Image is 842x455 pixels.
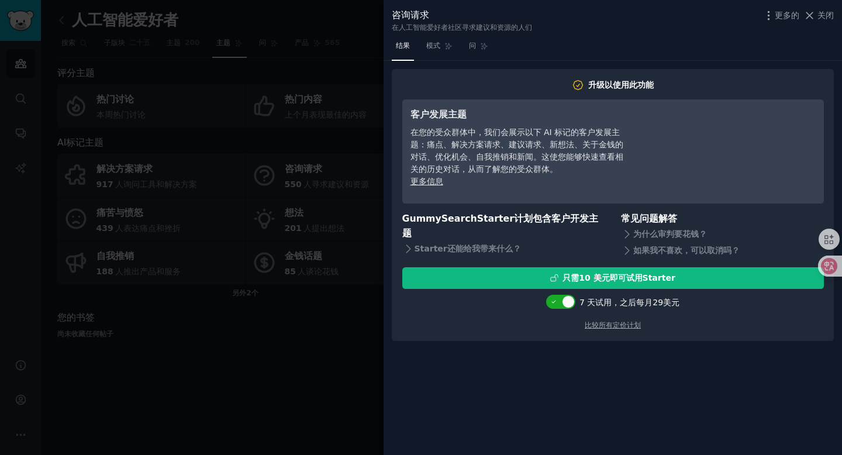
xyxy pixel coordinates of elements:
[402,213,598,239] font: 客户开发主题
[595,298,636,307] font: 试用，之后
[585,321,641,329] a: 比较所有定价计划
[410,127,623,174] font: 在您的受众群体中，我们会展示以下 AI 标记的客户发展主题：痛点、解决方案请求、建议请求、新想法、关于金钱的对话、优化机会、自我推销和新闻。这使您能够快速查看相关的历史对话，从而了解您的受众群体。
[396,42,410,50] font: 结果
[392,23,532,32] font: 在人工智能爱好者社区寻求建议和资源的人们
[621,213,677,224] font: 常见问题解答
[588,80,654,89] font: 升级以使用此功能
[392,37,414,61] a: 结果
[514,213,533,224] font: 计划
[465,37,492,61] a: 问
[402,213,477,224] font: GummySearch
[426,42,440,50] font: 模式
[633,229,707,239] font: 为什么审判要花钱？
[610,273,643,282] font: 即可试用
[653,298,679,307] font: 29美元
[579,298,595,307] font: 7 天
[422,37,457,61] a: 模式
[643,273,675,282] font: Starter
[563,273,579,282] font: 只需
[447,244,513,253] font: 还能给我带来什么
[533,213,551,224] font: 包含
[469,42,476,50] font: 问
[392,9,429,20] font: 咨询请求
[402,267,824,289] button: 只需10 美元即可试用Starter
[803,9,834,22] button: 关闭
[775,11,799,20] font: 更多的
[410,177,443,186] a: 更多信息
[513,244,521,253] font: ？
[410,109,467,120] font: 客户发展主题
[640,108,816,195] iframe: YouTube 视频播放器
[579,273,609,282] font: 10 美元
[415,244,447,253] font: Starter
[636,298,653,307] font: 每月
[817,11,834,20] font: 关闭
[633,246,740,255] font: 如果我不喜欢，可以取消吗？
[477,213,514,224] font: Starter
[762,9,799,22] button: 更多的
